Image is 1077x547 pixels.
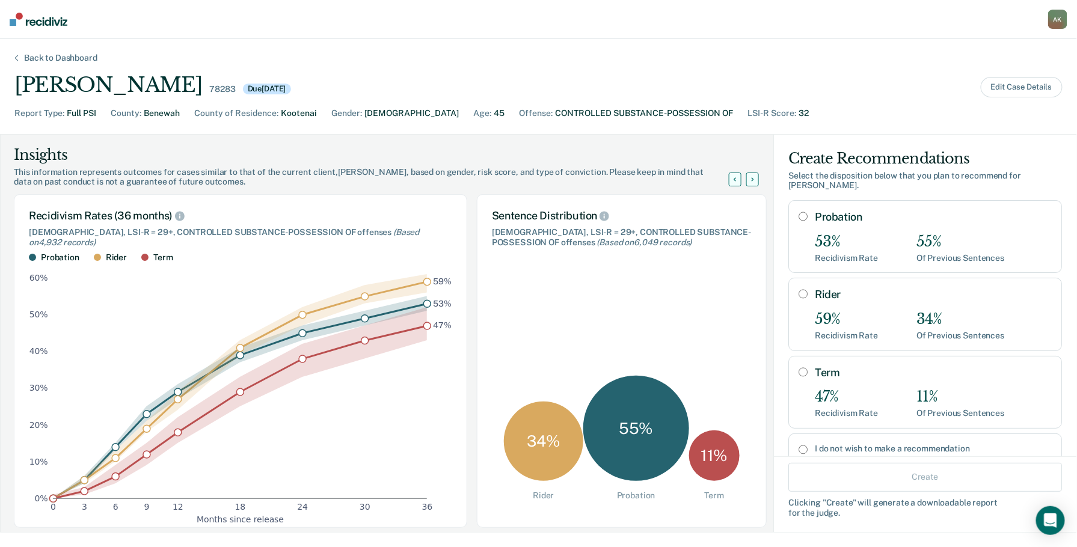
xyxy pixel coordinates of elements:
g: dot [50,278,431,503]
div: Term [153,252,173,263]
div: Of Previous Sentences [916,408,1004,418]
div: 53% [815,233,878,251]
g: text [433,277,452,331]
label: Probation [815,210,1052,224]
text: 9 [144,503,150,512]
text: 30% [29,384,48,393]
div: LSI-R Score : [747,107,796,120]
label: Term [815,366,1052,379]
g: area [53,274,427,498]
button: Create [788,462,1062,491]
g: y-axis tick label [29,273,48,504]
g: x-axis label [197,515,284,525]
div: Insights [14,145,743,165]
div: [DEMOGRAPHIC_DATA], LSI-R = 29+, CONTROLLED SUBSTANCE-POSSESSION OF offenses [29,227,452,248]
div: Recidivism Rate [815,331,878,341]
text: 47% [433,321,452,331]
div: Full PSI [67,107,96,120]
div: Recidivism Rate [815,253,878,263]
div: 59% [815,311,878,328]
text: 24 [297,503,308,512]
label: Rider [815,288,1052,301]
div: Create Recommendations [788,149,1062,168]
div: 45 [494,107,505,120]
div: County : [111,107,141,120]
span: (Based on 6,049 records ) [597,237,692,247]
text: 20% [29,420,48,430]
span: (Based on 4,932 records ) [29,227,419,247]
div: This information represents outcomes for cases similar to that of the current client, [PERSON_NAM... [14,167,743,188]
div: Gender : [331,107,362,120]
text: 3 [82,503,87,512]
div: 34 % [504,402,583,481]
text: 12 [173,503,183,512]
div: Benewah [144,107,180,120]
div: 47% [815,388,878,406]
div: 32 [799,107,809,120]
div: Clicking " Create " will generate a downloadable report for the judge. [788,497,1062,518]
div: Kootenai [281,107,317,120]
div: CONTROLLED SUBSTANCE-POSSESSION OF [555,107,733,120]
div: 78283 [209,84,235,94]
div: 34% [916,311,1004,328]
div: 55 % [583,376,689,481]
text: 53% [433,299,452,308]
div: Due [DATE] [243,84,291,94]
div: Rider [106,252,127,263]
text: 40% [29,347,48,356]
label: I do not wish to make a recommendation [815,444,1052,454]
div: Probation [41,252,79,263]
img: Recidiviz [10,13,67,26]
div: County of Residence : [194,107,278,120]
text: 50% [29,310,48,320]
text: 0 [51,503,56,512]
div: Recidivism Rate [815,408,878,418]
text: 36 [422,503,433,512]
div: Report Type : [14,107,64,120]
div: 55% [916,233,1004,251]
div: [PERSON_NAME] [14,73,202,97]
div: Offense : [519,107,553,120]
text: 0% [35,494,48,503]
text: 6 [113,503,118,512]
button: AK [1048,10,1067,29]
text: Months since release [197,515,284,525]
text: 30 [360,503,370,512]
div: Sentence Distribution [492,209,752,222]
div: Rider [533,490,554,501]
div: Of Previous Sentences [916,331,1004,341]
div: 11 % [689,430,740,481]
g: x-axis tick label [51,503,432,512]
text: 18 [235,503,246,512]
div: Recidivism Rates (36 months) [29,209,452,222]
div: [DEMOGRAPHIC_DATA], LSI-R = 29+, CONTROLLED SUBSTANCE-POSSESSION OF offenses [492,227,752,248]
div: Select the disposition below that you plan to recommend for [PERSON_NAME] . [788,171,1062,191]
div: [DEMOGRAPHIC_DATA] [364,107,459,120]
text: 59% [433,277,452,287]
div: Back to Dashboard [10,53,112,63]
div: 11% [916,388,1004,406]
div: Probation [617,490,655,501]
text: 10% [29,457,48,466]
div: Term [705,490,724,501]
div: A K [1048,10,1067,29]
div: Age : [473,107,491,120]
text: 60% [29,273,48,283]
button: Edit Case Details [981,77,1063,97]
div: Of Previous Sentences [916,253,1004,263]
div: Open Intercom Messenger [1036,506,1065,535]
